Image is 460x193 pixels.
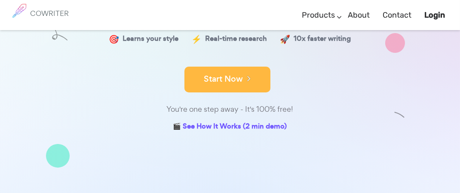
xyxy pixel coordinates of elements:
span: Real-time research [205,33,267,45]
span: 🎯 [109,33,120,45]
span: 🚀 [280,33,291,45]
a: About [348,3,370,28]
button: Start Now [184,67,270,92]
a: Contact [383,3,411,28]
b: Login [424,10,445,20]
span: 10x faster writing [294,33,351,45]
a: Login [424,3,445,28]
a: 🎬 See How It Works (2 min demo) [173,120,287,134]
a: Products [302,3,335,28]
span: ⚡ [192,33,202,45]
img: shape [46,144,70,168]
div: You're one step away - It's 100% free! [15,103,445,116]
span: Learns your style [123,33,179,45]
h6: COWRITER [30,9,69,17]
